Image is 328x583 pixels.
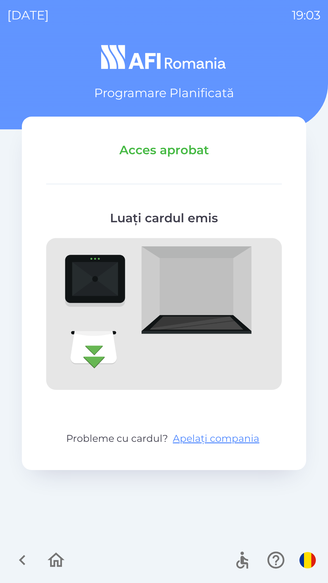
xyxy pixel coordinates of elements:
[46,209,282,227] p: Luați cardul emis
[22,43,306,72] img: Logo
[46,238,282,390] img: take-card.png
[46,431,282,446] p: Probleme cu cardul?
[46,141,282,159] p: Acces aprobat
[292,6,321,24] p: 19:03
[299,552,316,568] img: ro flag
[94,84,234,102] p: Programare Planificată
[170,431,262,446] button: Apelați compania
[7,6,49,24] p: [DATE]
